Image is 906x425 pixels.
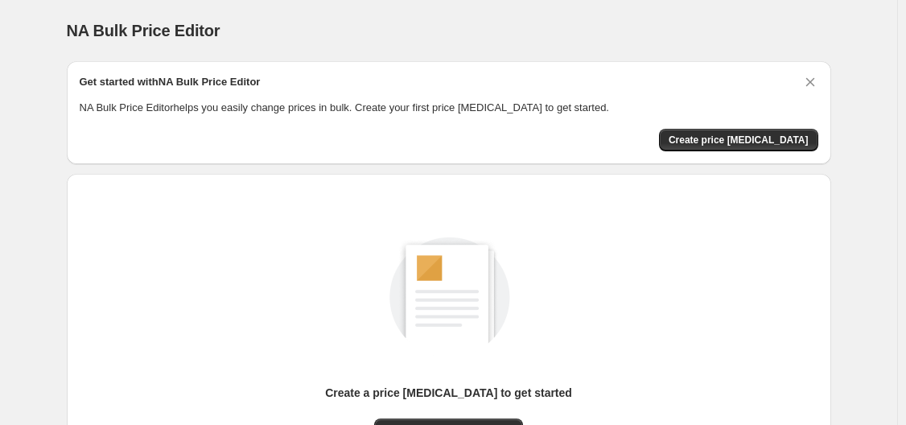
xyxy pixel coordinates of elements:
p: NA Bulk Price Editor helps you easily change prices in bulk. Create your first price [MEDICAL_DAT... [80,100,818,116]
h2: Get started with NA Bulk Price Editor [80,74,261,90]
button: Create price change job [659,129,818,151]
span: Create price [MEDICAL_DATA] [669,134,809,146]
span: NA Bulk Price Editor [67,22,220,39]
p: Create a price [MEDICAL_DATA] to get started [325,385,572,401]
button: Dismiss card [802,74,818,90]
